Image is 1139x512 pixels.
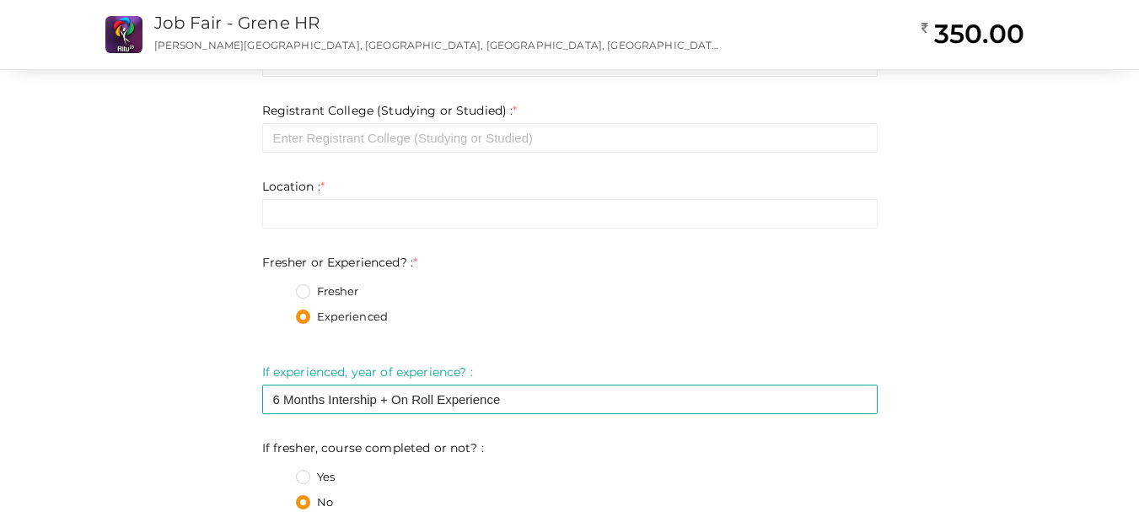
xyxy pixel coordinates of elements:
[921,17,1024,51] h2: 350.00
[262,439,484,456] label: If fresher, course completed or not? :
[296,283,359,300] label: Fresher
[296,309,389,326] label: Experienced
[296,494,333,511] label: No
[154,13,320,33] a: Job Fair - Grene HR
[262,102,518,119] label: Registrant College (Studying or Studied) :
[262,254,418,271] label: Fresher or Experienced? :
[105,16,142,53] img: CS2O7UHK_small.png
[262,123,878,153] input: Enter Registrant College (Studying or Studied)
[262,178,325,195] label: Location :
[296,469,335,486] label: Yes
[154,38,724,52] p: [PERSON_NAME][GEOGRAPHIC_DATA], [GEOGRAPHIC_DATA], [GEOGRAPHIC_DATA], [GEOGRAPHIC_DATA], [GEOGRAP...
[262,364,473,380] label: If experienced, year of experience? :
